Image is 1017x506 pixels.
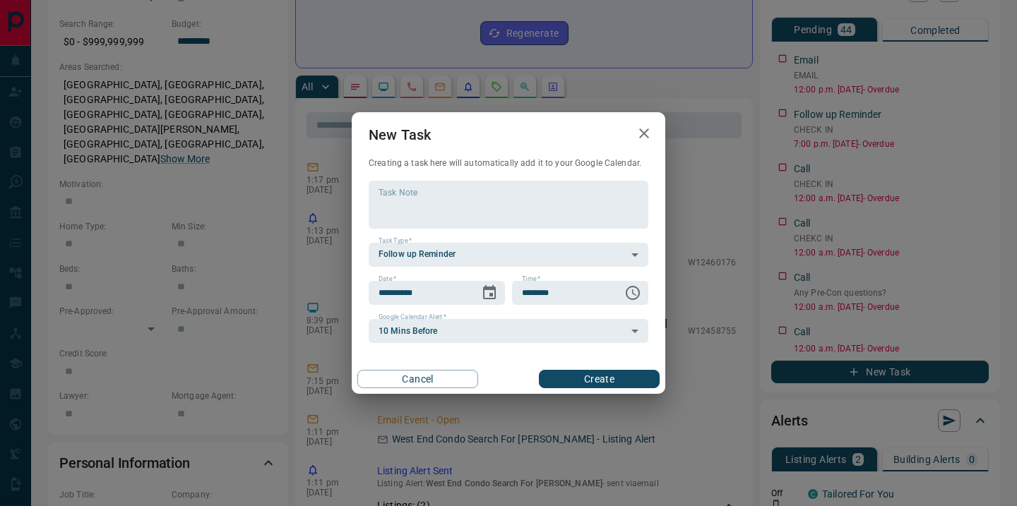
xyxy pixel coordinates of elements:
[357,370,478,388] button: Cancel
[369,243,648,267] div: Follow up Reminder
[379,236,412,246] label: Task Type
[369,157,648,169] p: Creating a task here will automatically add it to your Google Calendar.
[539,370,660,388] button: Create
[619,279,647,307] button: Choose time, selected time is 6:00 AM
[369,319,648,343] div: 10 Mins Before
[352,112,448,157] h2: New Task
[475,279,504,307] button: Choose date, selected date is Oct 16, 2025
[379,313,446,322] label: Google Calendar Alert
[379,275,396,284] label: Date
[522,275,540,284] label: Time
